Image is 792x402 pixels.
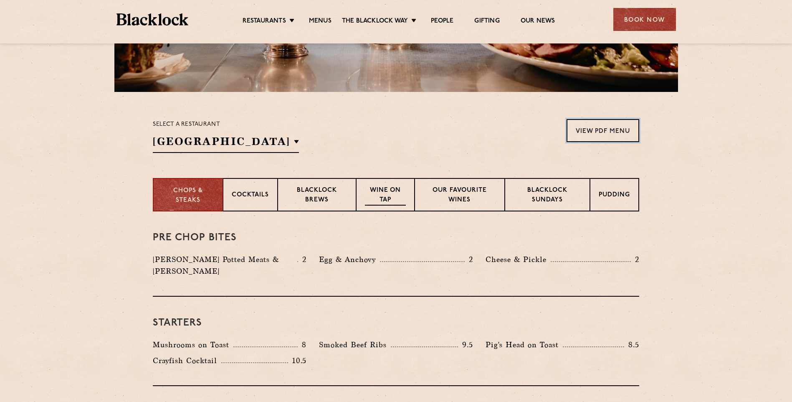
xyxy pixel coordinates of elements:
p: Mushrooms on Toast [153,339,233,351]
p: 10.5 [288,355,306,366]
a: Restaurants [243,17,286,26]
a: Menus [309,17,331,26]
p: Wine on Tap [365,186,406,206]
h3: Starters [153,318,639,328]
p: 8 [298,339,306,350]
p: Pudding [599,191,630,201]
p: 2 [631,254,639,265]
a: Our News [521,17,555,26]
p: Cheese & Pickle [486,254,551,265]
h2: [GEOGRAPHIC_DATA] [153,134,299,153]
a: View PDF Menu [567,119,639,142]
p: Smoked Beef Ribs [319,339,391,351]
p: Cocktails [232,191,269,201]
p: 9.5 [458,339,473,350]
p: Pig's Head on Toast [486,339,563,351]
img: BL_Textured_Logo-footer-cropped.svg [116,13,189,25]
p: Blacklock Sundays [514,186,581,206]
p: [PERSON_NAME] Potted Meats & [PERSON_NAME] [153,254,297,277]
a: Gifting [474,17,499,26]
p: Chops & Steaks [162,186,214,205]
p: 2 [465,254,473,265]
p: Our favourite wines [423,186,496,206]
h3: Pre Chop Bites [153,232,639,243]
p: Blacklock Brews [286,186,347,206]
a: The Blacklock Way [342,17,408,26]
p: 8.5 [624,339,639,350]
p: Crayfish Cocktail [153,355,221,366]
p: Select a restaurant [153,119,299,130]
a: People [431,17,453,26]
div: Book Now [613,8,676,31]
p: 2 [298,254,306,265]
p: Egg & Anchovy [319,254,380,265]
